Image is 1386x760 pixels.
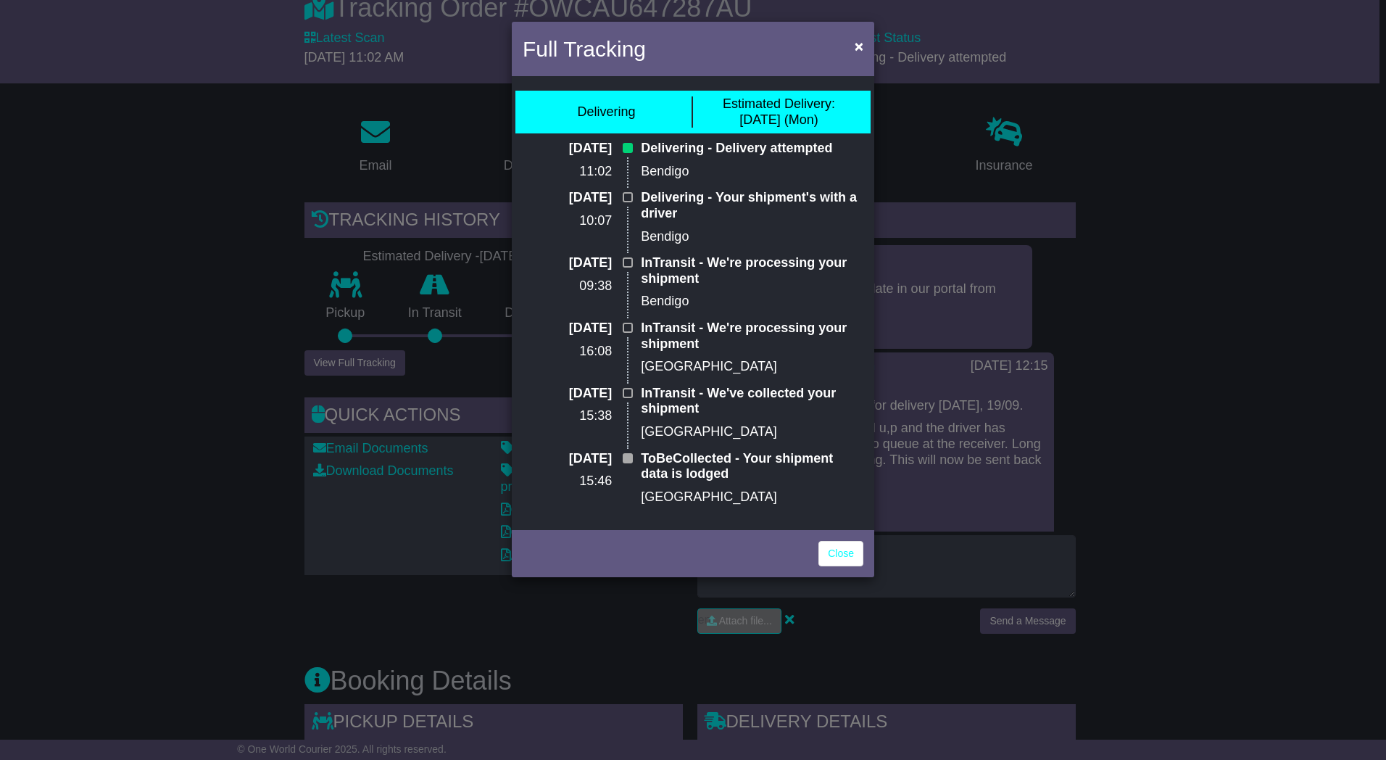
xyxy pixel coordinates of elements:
p: [GEOGRAPHIC_DATA] [641,424,863,440]
p: [DATE] [523,321,612,336]
p: 09:38 [523,278,612,294]
p: InTransit - We've collected your shipment [641,386,863,417]
span: Estimated Delivery: [723,96,835,111]
a: Close [818,541,863,566]
div: [DATE] (Mon) [723,96,835,128]
p: 15:46 [523,474,612,490]
p: 11:02 [523,164,612,180]
p: [DATE] [523,141,612,157]
p: InTransit - We're processing your shipment [641,255,863,286]
p: Delivering - Your shipment's with a driver [641,190,863,221]
button: Close [847,31,871,61]
p: [GEOGRAPHIC_DATA] [641,490,863,505]
p: Bendigo [641,164,863,180]
div: Delivering [577,104,635,120]
p: [DATE] [523,386,612,402]
p: [DATE] [523,255,612,271]
p: 10:07 [523,213,612,229]
p: ToBeCollected - Your shipment data is lodged [641,451,863,482]
p: [GEOGRAPHIC_DATA] [641,359,863,375]
p: [DATE] [523,451,612,467]
p: InTransit - We're processing your shipment [641,321,863,352]
p: 16:08 [523,344,612,360]
span: × [855,38,863,54]
p: Delivering - Delivery attempted [641,141,863,157]
p: [DATE] [523,190,612,206]
p: Bendigo [641,294,863,310]
p: 15:38 [523,408,612,424]
p: Bendigo [641,229,863,245]
h4: Full Tracking [523,33,646,65]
